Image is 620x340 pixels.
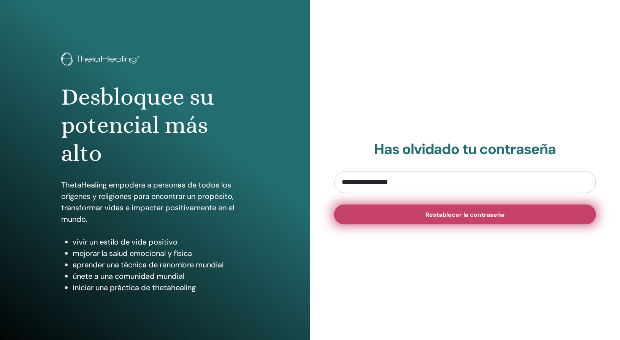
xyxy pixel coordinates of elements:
li: mejorar la salud emocional y física [73,248,249,259]
li: iniciar una práctica de thetahealing [73,282,249,293]
li: únete a una comunidad mundial [73,270,249,282]
li: vivir un estilo de vida positivo [73,236,249,248]
h1: Desbloquee su potencial más alto [61,83,249,168]
li: aprender una técnica de renombre mundial [73,259,249,270]
p: ThetaHealing empodera a personas de todos los orígenes y religiones para encontrar un propósito, ... [61,179,249,225]
button: Restablecer la contraseña [334,205,596,224]
span: Restablecer la contraseña [425,211,504,219]
h2: Has olvidado tu contraseña [334,141,596,158]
